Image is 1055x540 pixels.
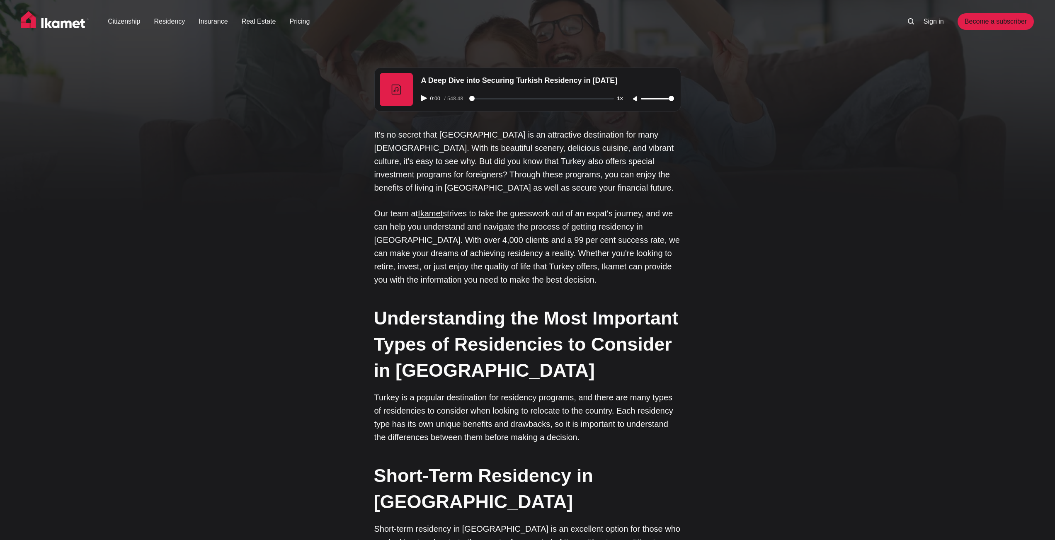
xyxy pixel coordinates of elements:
a: Ikamet [418,209,443,218]
span: 0:00 [429,96,444,102]
img: Ikamet home [21,11,89,32]
button: Play audio [421,95,429,101]
h2: Understanding the Most Important Types of Residencies to Consider in [GEOGRAPHIC_DATA] [374,305,681,383]
span: 548.48 [446,96,465,102]
a: Insurance [199,17,228,27]
a: Residency [154,17,185,27]
p: It's no secret that [GEOGRAPHIC_DATA] is an attractive destination for many [DEMOGRAPHIC_DATA]. W... [374,128,681,194]
a: Real Estate [242,17,276,27]
a: Sign in [924,17,944,27]
a: Citizenship [108,17,140,27]
a: Become a subscriber [958,13,1034,30]
p: Our team at strives to take the guesswork out of an expat's journey, and we can help you understa... [374,207,681,286]
h2: Short-Term Residency in [GEOGRAPHIC_DATA] [374,463,681,515]
p: Turkey is a popular destination for residency programs, and there are many types of residencies t... [374,391,681,444]
div: A Deep Dive into Securing Turkish Residency in [DATE] [416,73,679,88]
div: / [444,96,468,102]
a: Pricing [289,17,310,27]
button: Adjust playback speed [616,96,631,102]
button: Unmute [631,96,641,102]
